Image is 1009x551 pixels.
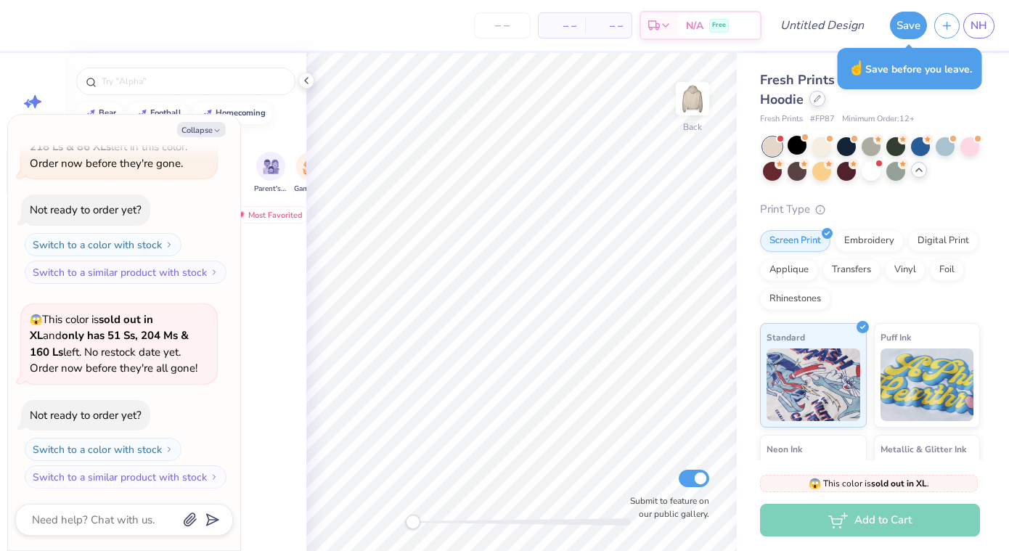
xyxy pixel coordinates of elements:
[25,233,181,256] button: Switch to a color with stock
[760,113,803,126] span: Fresh Prints
[809,477,821,491] span: 😱
[150,109,181,117] div: football
[294,184,327,195] span: Game Day
[712,20,726,30] span: Free
[963,13,994,38] a: NH
[908,230,979,252] div: Digital Print
[474,12,531,38] input: – –
[25,261,226,284] button: Switch to a similar product with stock
[686,18,703,33] span: N/A
[871,478,927,489] strong: sold out in XL
[30,313,42,327] span: 😱
[971,17,987,34] span: NH
[263,158,279,175] img: Parent's Weekend Image
[201,109,213,118] img: trend_line.gif
[303,158,319,175] img: Game Day Image
[838,48,982,89] div: Save before you leave.
[881,441,966,457] span: Metallic & Glitter Ink
[769,11,875,40] input: Untitled Design
[848,59,865,78] span: ☝️
[254,184,287,195] span: Parent's Weekend
[809,477,929,490] span: This color is .
[881,348,974,421] img: Puff Ink
[100,74,286,89] input: Try "Alpha"
[99,109,116,117] div: bear
[842,113,915,126] span: Minimum Order: 12 +
[254,152,287,195] button: filter button
[30,312,197,376] span: This color is and left. No restock date yet. Order now before they're all gone!
[177,122,226,137] button: Collapse
[136,109,147,118] img: trend_line.gif
[294,152,327,195] div: filter for Game Day
[25,438,181,461] button: Switch to a color with stock
[30,123,187,171] span: There are left in this color. Order now before they're gone.
[678,84,707,113] img: Back
[594,18,623,33] span: – –
[193,102,272,124] button: homecoming
[165,240,173,249] img: Switch to a color with stock
[881,330,911,345] span: Puff Ink
[406,515,420,529] div: Accessibility label
[210,268,218,277] img: Switch to a similar product with stock
[767,348,860,421] img: Standard
[128,102,188,124] button: football
[254,152,287,195] div: filter for Parent's Weekend
[683,121,702,134] div: Back
[30,328,189,359] strong: only has 51 Ss, 204 Ms & 160 Ls
[210,473,218,481] img: Switch to a similar product with stock
[890,12,927,39] button: Save
[810,113,835,126] span: # FP87
[547,18,576,33] span: – –
[84,109,96,118] img: trend_line.gif
[835,230,904,252] div: Embroidery
[216,109,266,117] div: homecoming
[622,494,709,521] label: Submit to feature on our public gallery.
[25,465,226,489] button: Switch to a similar product with stock
[30,408,142,423] div: Not ready to order yet?
[165,445,173,454] img: Switch to a color with stock
[760,230,830,252] div: Screen Print
[760,71,967,108] span: Fresh Prints Boston Heavyweight Hoodie
[760,288,830,310] div: Rhinestones
[767,441,802,457] span: Neon Ink
[760,259,818,281] div: Applique
[760,201,980,218] div: Print Type
[822,259,881,281] div: Transfers
[30,203,142,217] div: Not ready to order yet?
[767,330,805,345] span: Standard
[227,206,309,224] div: Most Favorited
[885,259,926,281] div: Vinyl
[294,152,327,195] button: filter button
[76,102,123,124] button: bear
[930,259,964,281] div: Foil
